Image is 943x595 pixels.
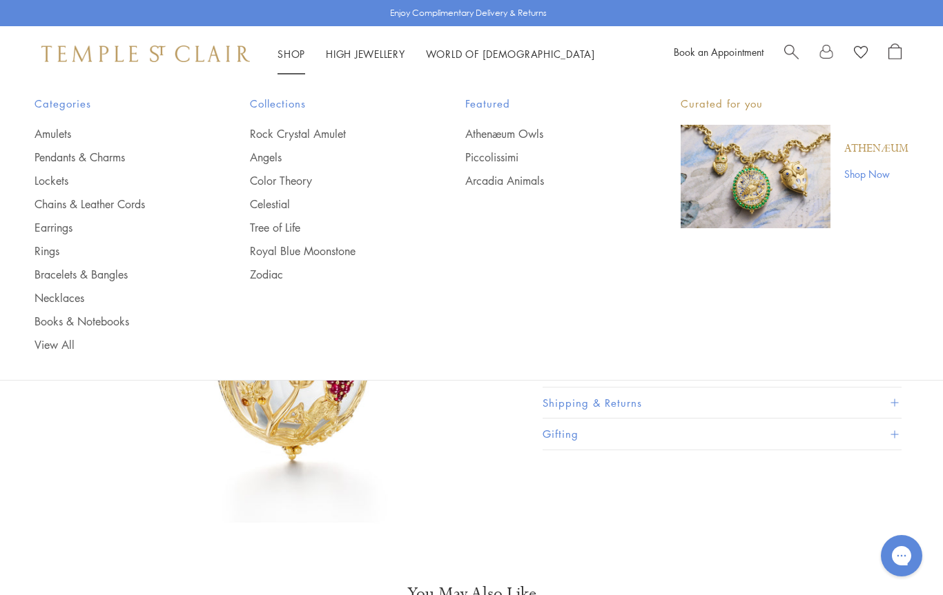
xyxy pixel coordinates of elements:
[250,150,410,165] a: Angels
[674,45,764,59] a: Book an Appointment
[465,150,625,165] a: Piccolissimi
[250,220,410,235] a: Tree of Life
[465,126,625,141] a: Athenæum Owls
[250,267,410,282] a: Zodiac
[35,150,195,165] a: Pendants & Charms
[35,267,195,282] a: Bracelets & Bangles
[681,95,908,112] p: Curated for you
[35,196,195,212] a: Chains & Leather Cords
[35,337,195,352] a: View All
[874,530,929,581] iframe: Gorgias live chat messenger
[326,47,405,61] a: High JewelleryHigh Jewellery
[278,47,305,61] a: ShopShop
[35,314,195,329] a: Books & Notebooks
[888,43,902,64] a: Open Shopping Bag
[854,43,868,64] a: View Wishlist
[390,6,547,20] p: Enjoy Complimentary Delivery & Returns
[35,243,195,259] a: Rings
[35,173,195,188] a: Lockets
[41,46,250,62] img: Temple St. Clair
[465,95,625,112] span: Featured
[250,196,410,212] a: Celestial
[844,166,908,181] a: Shop Now
[35,220,195,235] a: Earrings
[278,46,595,63] nav: Main navigation
[844,141,908,157] a: Athenæum
[250,126,410,141] a: Rock Crystal Amulet
[784,43,799,64] a: Search
[250,173,410,188] a: Color Theory
[35,95,195,112] span: Categories
[543,418,902,450] button: Gifting
[543,387,902,418] button: Shipping & Returns
[250,243,410,259] a: Royal Blue Moonstone
[35,290,195,305] a: Necklaces
[250,95,410,112] span: Collections
[465,173,625,188] a: Arcadia Animals
[426,47,595,61] a: World of [DEMOGRAPHIC_DATA]World of [DEMOGRAPHIC_DATA]
[35,126,195,141] a: Amulets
